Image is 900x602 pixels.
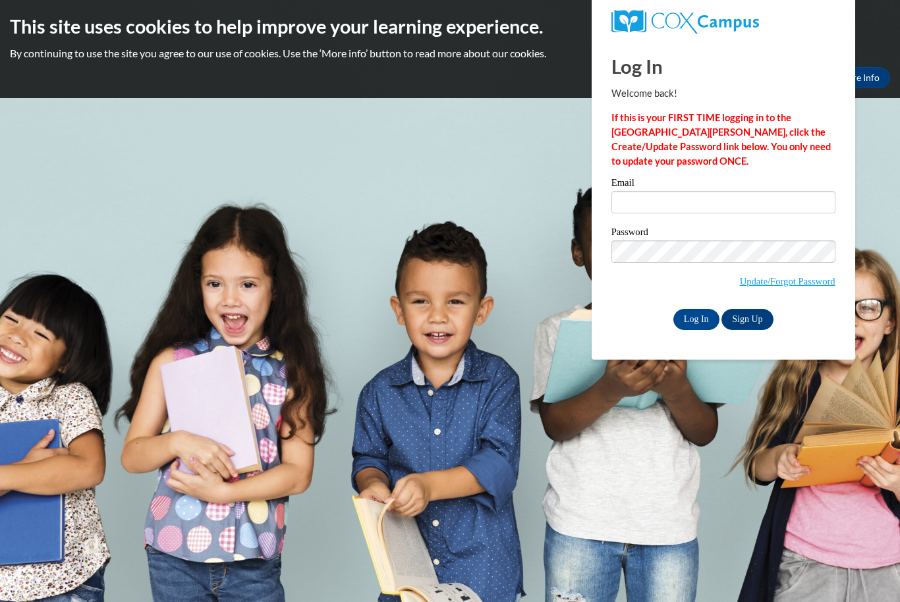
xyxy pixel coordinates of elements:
[611,10,835,34] a: COX Campus
[721,309,773,330] a: Sign Up
[611,10,759,34] img: COX Campus
[828,67,890,88] a: More Info
[611,53,835,80] h1: Log In
[740,276,835,287] a: Update/Forgot Password
[611,112,831,167] strong: If this is your FIRST TIME logging in to the [GEOGRAPHIC_DATA][PERSON_NAME], click the Create/Upd...
[611,227,835,240] label: Password
[10,46,890,61] p: By continuing to use the site you agree to our use of cookies. Use the ‘More info’ button to read...
[673,309,719,330] input: Log In
[10,13,890,40] h2: This site uses cookies to help improve your learning experience.
[611,178,835,191] label: Email
[611,86,835,101] p: Welcome back!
